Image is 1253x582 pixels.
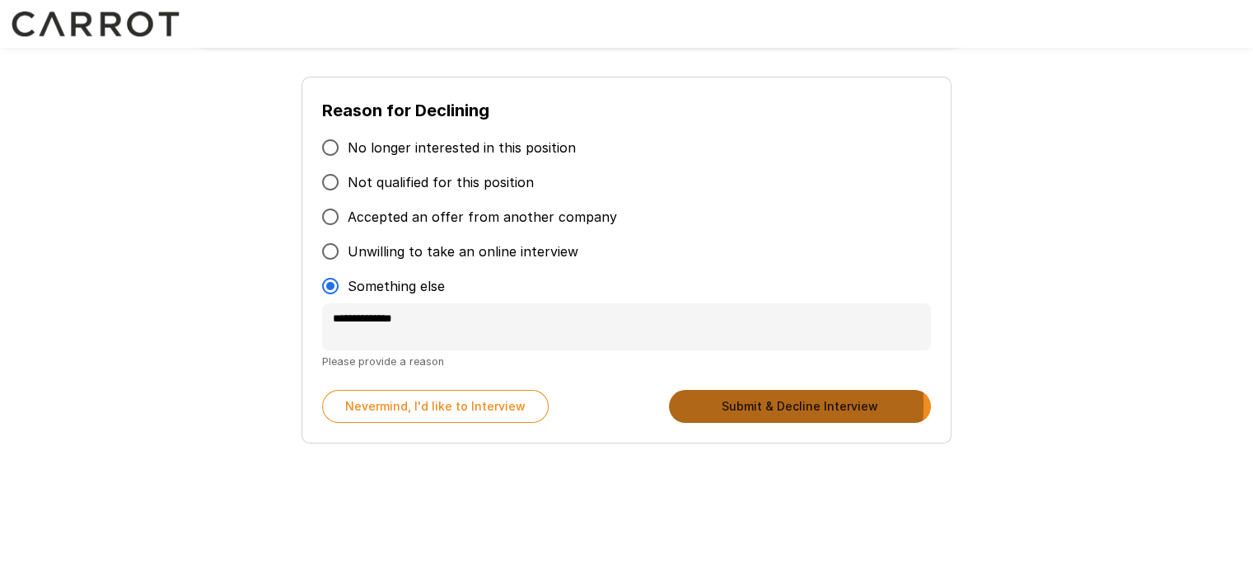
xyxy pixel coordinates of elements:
[348,207,617,227] span: Accepted an offer from another company
[348,276,445,296] span: Something else
[348,242,578,261] span: Unwilling to take an online interview
[348,138,576,157] span: No longer interested in this position
[322,390,549,423] button: Nevermind, I'd like to Interview
[322,353,930,370] p: Please provide a reason
[669,390,931,423] button: Submit & Decline Interview
[348,172,534,192] span: Not qualified for this position
[322,101,489,120] b: Reason for Declining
